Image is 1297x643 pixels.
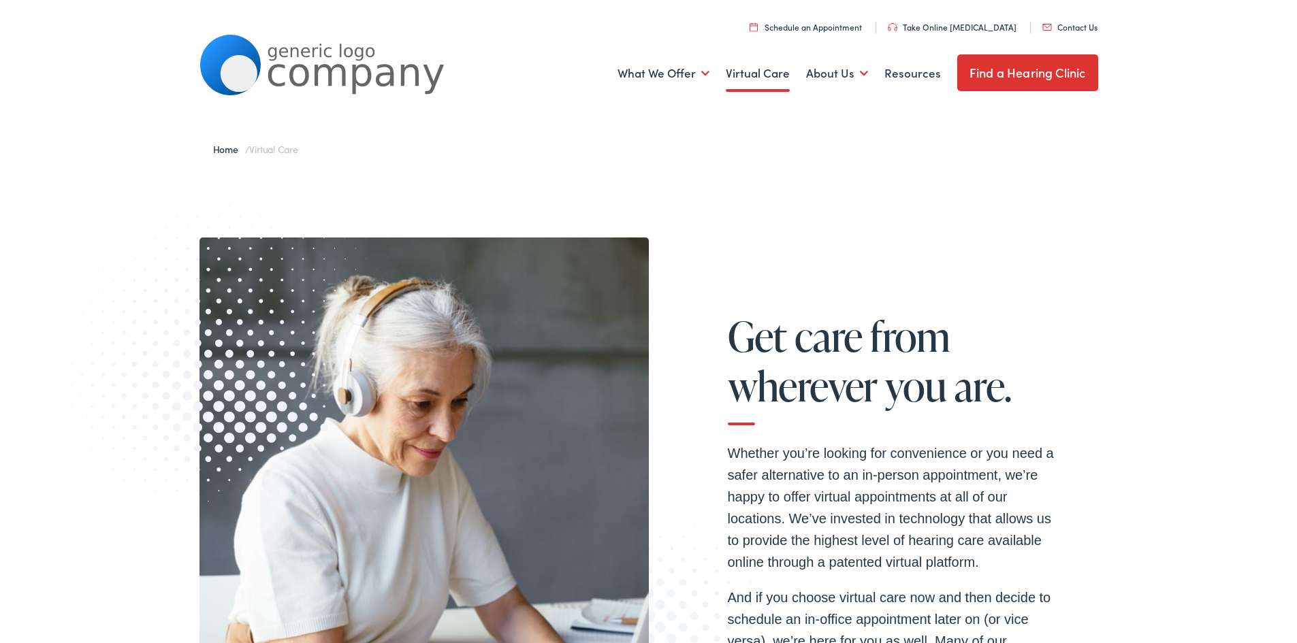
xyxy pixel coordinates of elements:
[806,48,868,99] a: About Us
[888,21,1016,33] a: Take Online [MEDICAL_DATA]
[213,142,298,156] span: /
[955,363,1012,408] span: are.
[728,314,787,359] span: Get
[1042,21,1098,33] a: Contact Us
[884,48,941,99] a: Resources
[885,363,946,408] span: you
[726,48,790,99] a: Virtual Care
[795,314,863,359] span: care
[957,54,1098,91] a: Find a Hearing Clinic
[618,48,709,99] a: What We Offer
[870,314,950,359] span: from
[888,23,897,31] img: utility icon
[728,363,878,408] span: wherever
[213,142,245,156] a: Home
[249,142,298,156] span: Virtual Care
[750,21,862,33] a: Schedule an Appointment
[728,442,1055,573] p: Whether you’re looking for convenience or you need a safer alternative to an in-person appointmen...
[750,22,758,31] img: utility icon
[29,153,388,523] img: Graphic image with a halftone pattern, contributing to the site's visual design.
[1042,24,1052,31] img: utility icon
